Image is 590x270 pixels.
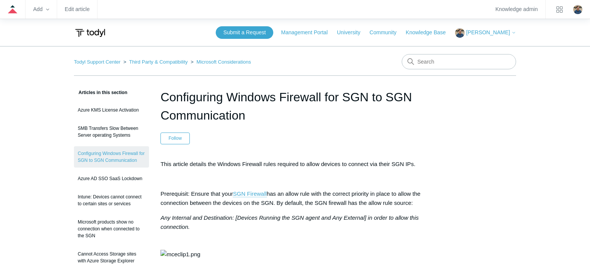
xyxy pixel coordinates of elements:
[189,59,251,65] li: Microsoft Considerations
[33,7,49,11] zd-hc-trigger: Add
[160,250,200,259] img: mceclip1.png
[160,214,418,230] em: Any Internal and Destination: [Devices Running the SGN agent and Any External] in order to allow ...
[74,59,120,65] a: Todyl Support Center
[337,29,368,37] a: University
[65,7,90,11] a: Edit article
[573,5,582,14] img: user avatar
[281,29,335,37] a: Management Portal
[160,88,430,125] h1: Configuring Windows Firewall for SGN to SGN Communication
[122,59,189,65] li: Third Party & Compatibility
[74,90,127,95] span: Articles in this section
[74,146,149,168] a: Configuring Windows Firewall for SGN to SGN Communication
[216,26,273,39] a: Submit a Request
[74,247,149,268] a: Cannot Access Storage sites with Azure Storage Explorer
[370,29,404,37] a: Community
[74,215,149,243] a: Microsoft products show no connection when connected to the SGN
[74,59,122,65] li: Todyl Support Center
[74,121,149,142] a: SMB Transfers Slow Between Server operating Systems
[129,59,188,65] a: Third Party & Compatibility
[160,133,190,144] button: Follow Article
[74,190,149,211] a: Intune: Devices cannot connect to certain sites or services
[402,54,516,69] input: Search
[573,5,582,14] zd-hc-trigger: Click your profile icon to open the profile menu
[74,26,106,40] img: Todyl Support Center Help Center home page
[160,189,430,208] p: Prerequisit: Ensure that your has an allow rule with the correct priority in place to allow the c...
[160,160,430,169] p: This article details the Windows Firewall rules required to allow devices to connect via their SG...
[466,29,510,35] span: [PERSON_NAME]
[495,7,538,11] a: Knowledge admin
[74,171,149,186] a: Azure AD SSO SaaS Lockdown
[233,190,266,197] a: SGN Firewall
[455,28,516,38] button: [PERSON_NAME]
[406,29,454,37] a: Knowledge Base
[196,59,251,65] a: Microsoft Considerations
[74,103,149,117] a: Azure KMS License Activation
